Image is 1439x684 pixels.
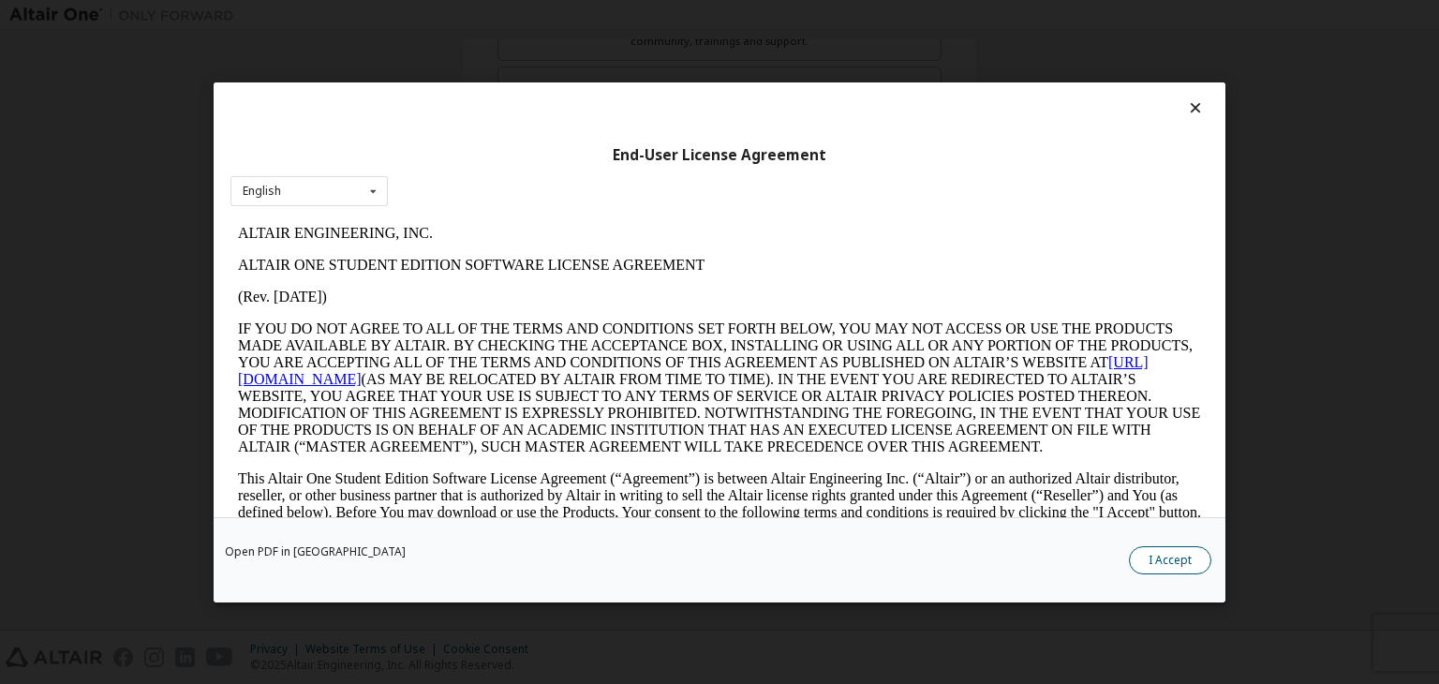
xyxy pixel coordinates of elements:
p: IF YOU DO NOT AGREE TO ALL OF THE TERMS AND CONDITIONS SET FORTH BELOW, YOU MAY NOT ACCESS OR USE... [7,103,971,238]
button: I Accept [1129,546,1211,574]
div: English [243,186,281,197]
p: ALTAIR ENGINEERING, INC. [7,7,971,24]
p: ALTAIR ONE STUDENT EDITION SOFTWARE LICENSE AGREEMENT [7,39,971,56]
div: End-User License Agreement [230,145,1209,164]
a: Open PDF in [GEOGRAPHIC_DATA] [225,546,406,558]
a: [URL][DOMAIN_NAME] [7,137,918,170]
p: This Altair One Student Edition Software License Agreement (“Agreement”) is between Altair Engine... [7,253,971,320]
p: (Rev. [DATE]) [7,71,971,88]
